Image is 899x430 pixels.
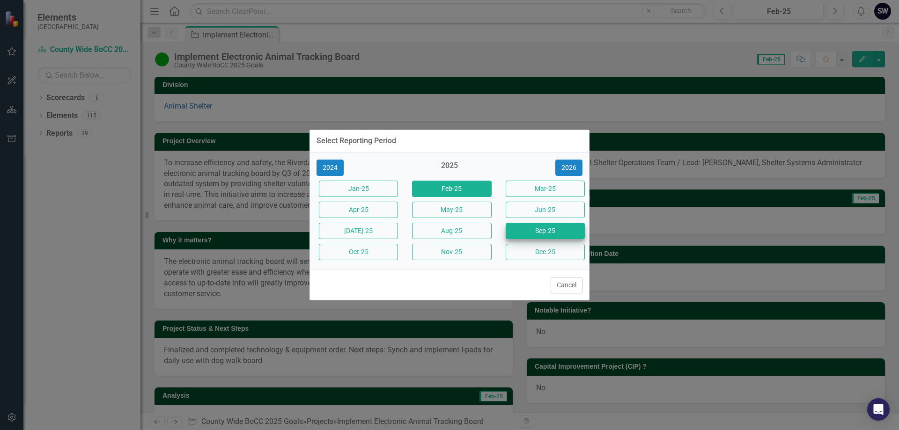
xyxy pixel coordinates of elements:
button: Jan-25 [319,181,398,197]
div: Open Intercom Messenger [867,398,890,421]
button: Dec-25 [506,244,585,260]
div: Select Reporting Period [317,137,396,145]
div: 2025 [410,160,489,176]
button: 2026 [555,160,582,176]
button: Sep-25 [506,223,585,239]
button: Oct-25 [319,244,398,260]
button: Nov-25 [412,244,491,260]
button: Mar-25 [506,181,585,197]
button: Jun-25 [506,202,585,218]
button: 2024 [317,160,344,176]
button: Feb-25 [412,181,491,197]
button: Apr-25 [319,202,398,218]
button: May-25 [412,202,491,218]
button: Cancel [551,277,582,293]
button: [DATE]-25 [319,223,398,239]
button: Aug-25 [412,223,491,239]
